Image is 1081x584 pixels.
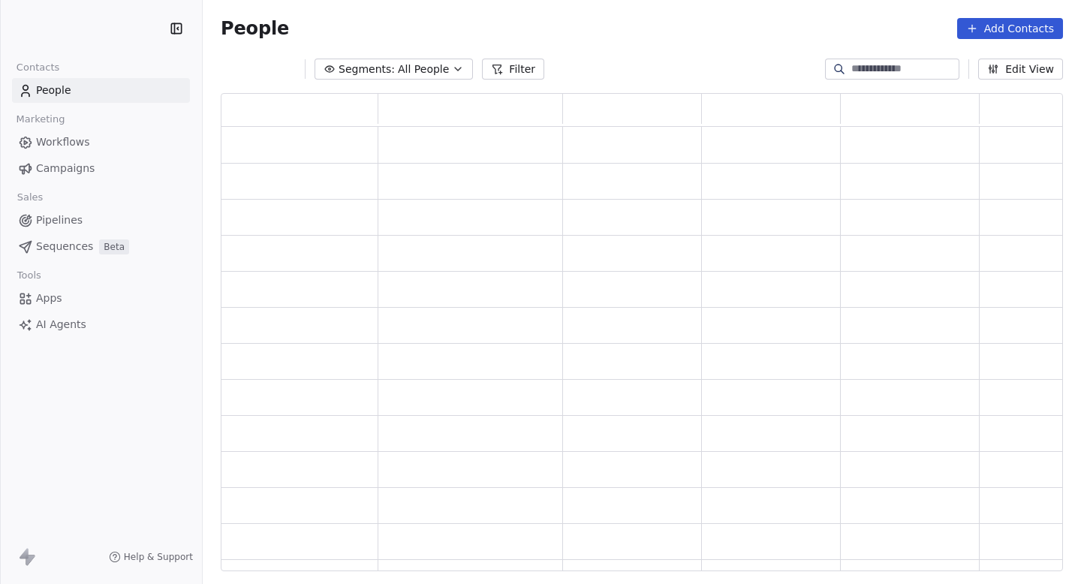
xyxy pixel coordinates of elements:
[957,18,1063,39] button: Add Contacts
[10,56,66,79] span: Contacts
[36,83,71,98] span: People
[12,130,190,155] a: Workflows
[36,317,86,333] span: AI Agents
[36,239,93,254] span: Sequences
[12,286,190,311] a: Apps
[12,312,190,337] a: AI Agents
[36,161,95,176] span: Campaigns
[124,551,193,563] span: Help & Support
[36,290,62,306] span: Apps
[221,17,289,40] span: People
[482,59,544,80] button: Filter
[12,78,190,103] a: People
[99,239,129,254] span: Beta
[36,212,83,228] span: Pipelines
[12,234,190,259] a: SequencesBeta
[11,186,50,209] span: Sales
[36,134,90,150] span: Workflows
[11,264,47,287] span: Tools
[978,59,1063,80] button: Edit View
[339,62,395,77] span: Segments:
[10,108,71,131] span: Marketing
[109,551,193,563] a: Help & Support
[12,156,190,181] a: Campaigns
[12,208,190,233] a: Pipelines
[398,62,449,77] span: All People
